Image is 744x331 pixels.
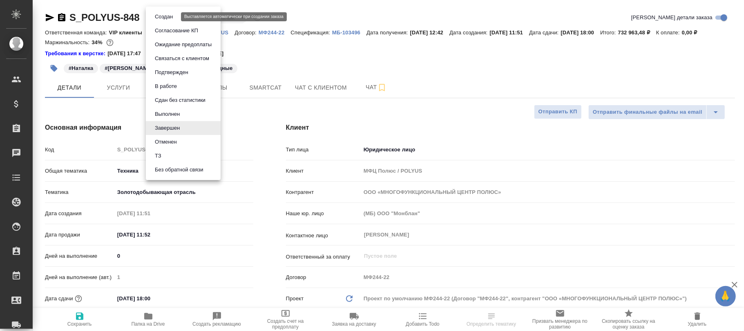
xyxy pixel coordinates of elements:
[152,151,164,160] button: ТЗ
[152,137,179,146] button: Отменен
[152,110,182,119] button: Выполнен
[152,165,206,174] button: Без обратной связи
[152,96,208,105] button: Сдан без статистики
[152,54,212,63] button: Связаться с клиентом
[152,26,201,35] button: Согласование КП
[152,124,182,133] button: Завершен
[152,82,179,91] button: В работе
[152,12,175,21] button: Создан
[152,40,214,49] button: Ожидание предоплаты
[152,68,191,77] button: Подтвержден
